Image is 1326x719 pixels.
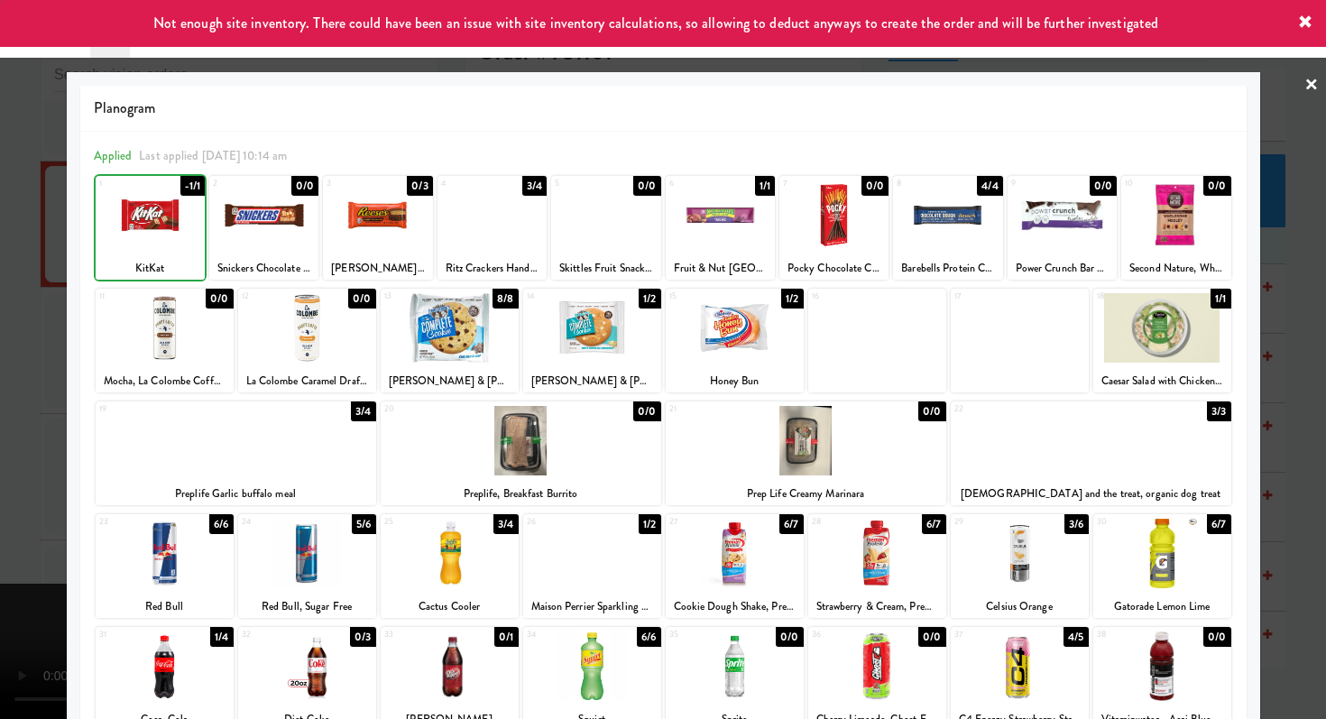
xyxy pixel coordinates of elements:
[494,627,518,647] div: 0/1
[922,514,945,534] div: 6/7
[1207,514,1230,534] div: 6/7
[384,514,450,530] div: 25
[951,289,1089,392] div: 17
[1011,176,1063,191] div: 9
[381,514,519,618] div: 253/4Cactus Cooler
[209,514,233,534] div: 6/6
[384,627,450,642] div: 33
[323,176,432,280] div: 30/3[PERSON_NAME] Milk Chocolate Peanut Butter
[669,514,735,530] div: 27
[1125,176,1176,191] div: 10
[1121,176,1230,280] div: 100/0Second Nature, Wholesome Medley, Trail Mix
[954,627,1020,642] div: 37
[666,514,804,618] div: 276/7Cookie Dough Shake, Premier Protein
[812,514,878,530] div: 28
[668,257,772,280] div: Fruit & Nut [GEOGRAPHIC_DATA], [GEOGRAPHIC_DATA]
[1093,595,1231,618] div: Gatorade Lemon Lime
[383,483,658,505] div: Preplife, Breakfast Burrito
[897,176,948,191] div: 8
[1093,514,1231,618] div: 306/7Gatorade Lemon Lime
[381,595,519,618] div: Cactus Cooler
[242,514,308,530] div: 24
[180,176,204,196] div: -1/1
[381,401,661,505] div: 200/0Preplife, Breakfast Burrito
[811,595,944,618] div: Strawberry & Cream, Premier Protein Shake
[551,176,660,280] div: 50/0Skittles Fruit Snacks, Original
[668,595,801,618] div: Cookie Dough Shake, Premier Protein
[527,514,593,530] div: 26
[1010,257,1114,280] div: Power Crunch Bar Chocolate
[96,483,376,505] div: Preplife Garlic buffalo meal
[779,257,889,280] div: Pocky Chocolate Cream Covered Biscuit Sticks
[1211,289,1230,309] div: 1/1
[918,627,945,647] div: 0/0
[96,257,205,280] div: KitKat
[812,289,878,304] div: 16
[348,289,375,309] div: 0/0
[951,595,1089,618] div: Celsius Orange
[351,401,375,421] div: 3/4
[383,370,516,392] div: [PERSON_NAME] & [PERSON_NAME]'s The Complete Cookie Chocolate Chip
[954,401,1091,417] div: 22
[98,370,231,392] div: Mocha, La Colombe Coffee Draft Latte
[384,401,521,417] div: 20
[99,401,236,417] div: 19
[523,514,661,618] div: 261/2Maison Perrier Sparkling Water
[1203,176,1230,196] div: 0/0
[523,370,661,392] div: [PERSON_NAME] & [PERSON_NAME]'s The Complete Cookie, White Chocolate Flavored Macadamia
[633,176,660,196] div: 0/0
[951,514,1089,618] div: 293/6Celsius Orange
[153,13,1158,33] span: Not enough site inventory. There could have been an issue with site inventory calculations, so al...
[639,514,660,534] div: 1/2
[1096,370,1229,392] div: Caesar Salad with Chicken, [PERSON_NAME] Farms
[555,176,606,191] div: 5
[668,370,801,392] div: Honey Bun
[96,595,234,618] div: Red Bull
[808,595,946,618] div: Strawberry & Cream, Premier Protein Shake
[1207,401,1230,421] div: 3/3
[96,289,234,392] div: 110/0Mocha, La Colombe Coffee Draft Latte
[407,176,432,196] div: 0/3
[98,483,373,505] div: Preplife Garlic buffalo meal
[381,289,519,392] div: 138/8[PERSON_NAME] & [PERSON_NAME]'s The Complete Cookie Chocolate Chip
[779,514,803,534] div: 6/7
[526,595,658,618] div: Maison Perrier Sparkling Water
[238,289,376,392] div: 120/0La Colombe Caramel Draft Latte
[238,370,376,392] div: La Colombe Caramel Draft Latte
[808,514,946,618] div: 286/7Strawberry & Cream, Premier Protein Shake
[954,514,1020,530] div: 29
[206,289,233,309] div: 0/0
[94,95,1233,122] span: Planogram
[1008,176,1117,280] div: 90/0Power Crunch Bar Chocolate
[352,514,375,534] div: 5/6
[96,401,376,505] div: 193/4Preplife Garlic buffalo meal
[1090,176,1117,196] div: 0/0
[139,147,287,164] span: Last applied [DATE] 10:14 am
[1203,627,1230,647] div: 0/0
[668,483,944,505] div: Prep Life Creamy Marinara
[669,176,721,191] div: 6
[493,289,518,309] div: 8/8
[327,176,378,191] div: 3
[99,176,151,191] div: 1
[210,627,233,647] div: 1/4
[437,257,547,280] div: Ritz Crackers Handi-Snacks
[953,483,1229,505] div: [DEMOGRAPHIC_DATA] and the treat, organic dog treat
[1097,289,1163,304] div: 18
[755,176,775,196] div: 1/1
[637,627,660,647] div: 6/6
[99,514,165,530] div: 23
[666,257,775,280] div: Fruit & Nut [GEOGRAPHIC_DATA], [GEOGRAPHIC_DATA]
[639,289,660,309] div: 1/2
[493,514,518,534] div: 3/4
[209,176,318,280] div: 20/0Snickers Chocolate Candy Bar
[96,176,205,280] div: 1-1/1KitKat
[437,176,547,280] div: 43/4Ritz Crackers Handi-Snacks
[1121,257,1230,280] div: Second Nature, Wholesome Medley, Trail Mix
[669,627,735,642] div: 35
[99,289,165,304] div: 11
[1064,627,1088,647] div: 4/5
[526,370,658,392] div: [PERSON_NAME] & [PERSON_NAME]'s The Complete Cookie, White Chocolate Flavored Macadamia
[384,289,450,304] div: 13
[523,595,661,618] div: Maison Perrier Sparkling Water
